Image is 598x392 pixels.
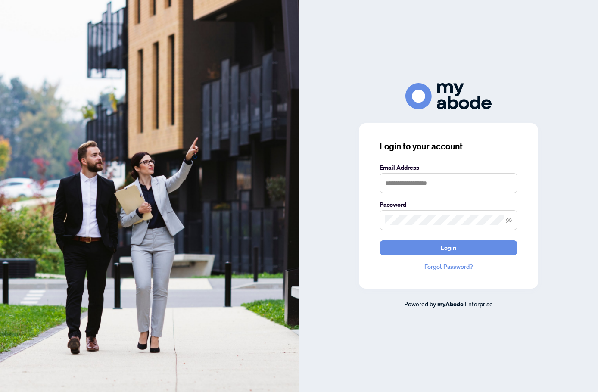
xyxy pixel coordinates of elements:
[437,299,464,309] a: myAbode
[465,300,493,308] span: Enterprise
[405,83,492,109] img: ma-logo
[380,200,517,209] label: Password
[380,163,517,172] label: Email Address
[380,262,517,271] a: Forgot Password?
[441,241,456,255] span: Login
[380,240,517,255] button: Login
[506,217,512,223] span: eye-invisible
[404,300,436,308] span: Powered by
[380,140,517,152] h3: Login to your account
